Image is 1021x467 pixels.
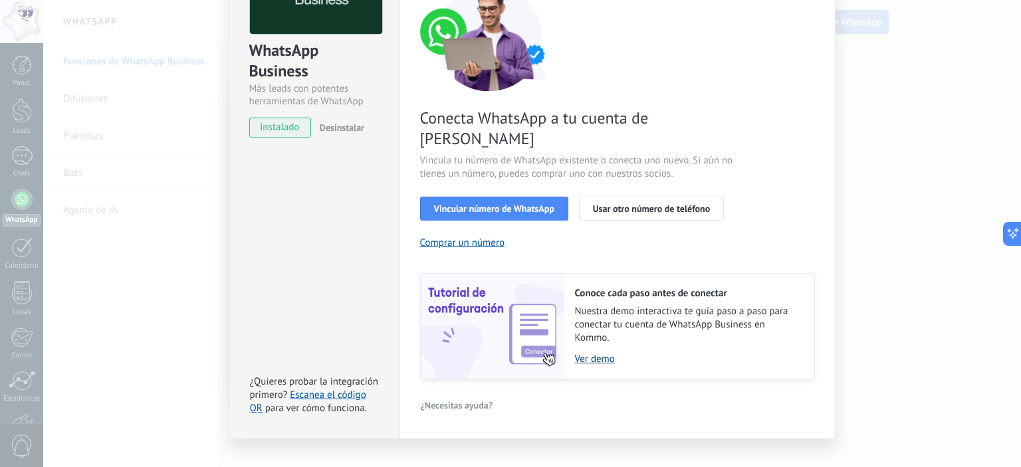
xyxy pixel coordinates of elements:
button: Desinstalar [314,118,364,138]
a: Escanea el código QR [250,389,366,415]
button: Vincular número de WhatsApp [420,197,568,221]
span: Vincular número de WhatsApp [434,204,554,213]
h2: Conoce cada paso antes de conectar [575,287,801,300]
div: WhatsApp Business [249,40,380,82]
button: Comprar un número [420,236,505,249]
span: instalado [250,118,310,138]
span: Nuestra demo interactiva te guía paso a paso para conectar tu cuenta de WhatsApp Business en Kommo. [575,305,801,345]
span: Conecta WhatsApp a tu cuenta de [PERSON_NAME] [420,108,737,149]
span: Usar otro número de teléfono [593,204,710,213]
div: Más leads con potentes herramientas de WhatsApp [249,82,380,108]
span: ¿Quieres probar la integración primero? [250,375,379,401]
button: Usar otro número de teléfono [579,197,724,221]
span: ¿Necesitas ayuda? [421,401,493,410]
span: Vincula tu número de WhatsApp existente o conecta uno nuevo. Si aún no tienes un número, puedes c... [420,154,737,181]
button: ¿Necesitas ayuda? [420,395,494,415]
span: Desinstalar [320,122,364,134]
a: Ver demo [575,353,801,365]
span: para ver cómo funciona. [265,402,367,415]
